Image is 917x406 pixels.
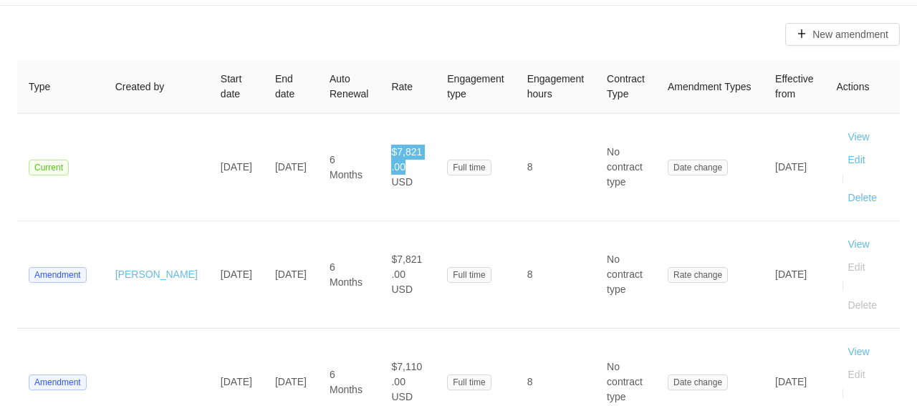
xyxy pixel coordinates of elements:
[837,148,877,171] button: Edit
[668,374,728,390] span: Date change
[837,340,881,363] button: View
[209,221,264,329] td: [DATE]
[527,269,533,280] span: 8
[330,73,368,100] span: Auto Renewal
[837,233,881,256] button: View
[764,221,825,329] td: [DATE]
[391,146,422,188] span: $7,821.00 USD
[668,81,751,92] span: Amendment Types
[29,81,50,92] span: Type
[391,361,422,402] span: $7,110.00 USD
[115,81,164,92] span: Created by
[115,269,198,280] a: [PERSON_NAME]
[447,267,491,283] span: Full time
[785,23,900,46] button: icon: plusNew amendment
[447,374,491,390] span: Full time
[318,221,380,329] td: 6 Months
[391,81,413,92] span: Rate
[527,73,584,100] span: Engagement hours
[447,160,491,175] span: Full time
[318,114,380,221] td: 6 Months
[29,267,87,283] span: Amendment
[607,146,643,188] span: No contract type
[29,374,87,390] span: Amendment
[668,160,728,175] span: Date change
[607,253,643,295] span: No contract type
[527,376,533,387] span: 8
[764,114,825,221] td: [DATE]
[391,253,422,295] span: $7,821.00 USD
[447,73,504,100] span: Engagement type
[837,256,877,279] button: Edit
[221,73,242,100] span: Start date
[264,114,318,221] td: [DATE]
[837,125,881,148] button: View
[527,161,533,173] span: 8
[275,73,294,100] span: End date
[837,186,888,209] button: Delete
[607,361,643,402] span: No contract type
[209,114,264,221] td: [DATE]
[837,81,870,92] span: Actions
[775,73,813,100] span: Effective from
[264,221,318,329] td: [DATE]
[29,160,69,175] span: Current
[837,363,877,386] button: Edit
[607,73,645,100] span: Contract Type
[668,267,728,283] span: Rate change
